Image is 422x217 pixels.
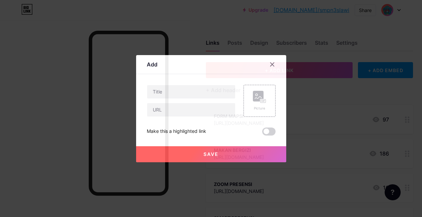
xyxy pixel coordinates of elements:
div: Picture [253,106,266,111]
input: URL [147,103,235,117]
div: Add [147,60,157,68]
input: Title [147,85,235,98]
div: Make this a highlighted link [147,128,206,136]
button: Save [136,146,286,162]
span: Save [203,151,219,157]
